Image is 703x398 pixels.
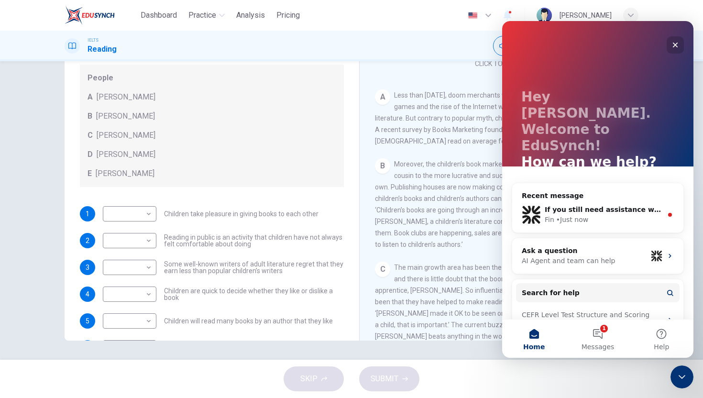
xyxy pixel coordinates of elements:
span: Less than [DATE], doom merchants were predicting that the growth in video games and the rise of t... [375,91,623,145]
button: Pricing [273,7,304,24]
span: D [88,149,93,160]
span: People [88,72,336,84]
div: CEFR Level Test Structure and Scoring System [20,289,160,309]
img: EduSynch logo [65,6,115,25]
span: Pricing [276,10,300,21]
span: [PERSON_NAME] [97,91,155,103]
span: IELTS [88,37,99,44]
span: Children are quick to decide whether they like or dislike a book [164,287,344,301]
span: Analysis [236,10,265,21]
button: Help [128,298,191,337]
button: Analysis [232,7,269,24]
div: [PERSON_NAME] [560,10,612,21]
div: • Just now [54,194,86,204]
button: Messages [64,298,127,337]
span: A [88,91,93,103]
div: A [375,89,390,105]
span: Children take pleasure in giving books to each other [164,210,319,217]
span: Practice [188,10,216,21]
span: Children will read many books by an author that they like [164,318,333,324]
button: Dashboard [137,7,181,24]
a: EduSynch logo [65,6,137,25]
span: [PERSON_NAME] [96,168,154,179]
div: C [375,262,390,277]
span: Reading in public is an activity that children have not always felt comfortable about doing [164,234,344,247]
span: C [88,130,93,141]
span: 5 [86,318,89,324]
span: Search for help [20,267,77,277]
h1: Reading [88,44,117,55]
span: Dashboard [141,10,177,21]
div: Ask a question [20,225,145,235]
button: Practice [185,7,229,24]
div: Close [165,15,182,33]
span: Home [21,322,43,329]
div: CEFR Level Test Structure and Scoring System [14,285,177,313]
iframe: Intercom live chat [670,365,693,388]
span: Moreover, the children’s book market, which traditionally was seen as a poor cousin to the more l... [375,160,623,248]
span: 2 [86,237,89,244]
span: B [88,111,92,122]
iframe: Intercom live chat [502,21,693,358]
div: Mute [493,36,513,56]
span: Help [152,322,167,329]
span: [PERSON_NAME] [96,111,155,122]
div: Fin [43,194,52,204]
span: [PERSON_NAME] [97,149,155,160]
span: 3 [86,264,89,271]
span: 4 [86,291,89,298]
img: Profile image for Fin [149,229,160,241]
div: B [375,158,390,174]
img: Profile picture [537,8,552,23]
span: [PERSON_NAME] [97,130,155,141]
span: 1 [86,210,89,217]
span: Messages [79,322,112,329]
div: Ask a questionAI Agent and team can helpProfile image for Fin [10,217,182,253]
span: Some well-known writers of adult literature regret that they earn less than popular children’s wr... [164,261,344,274]
img: en [467,12,479,19]
span: The main growth area has been the market for eight to fourteen-year-olds, and there is little dou... [375,264,622,340]
div: AI Agent and team can help [20,235,145,245]
span: E [88,168,92,179]
button: Search for help [14,262,177,281]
